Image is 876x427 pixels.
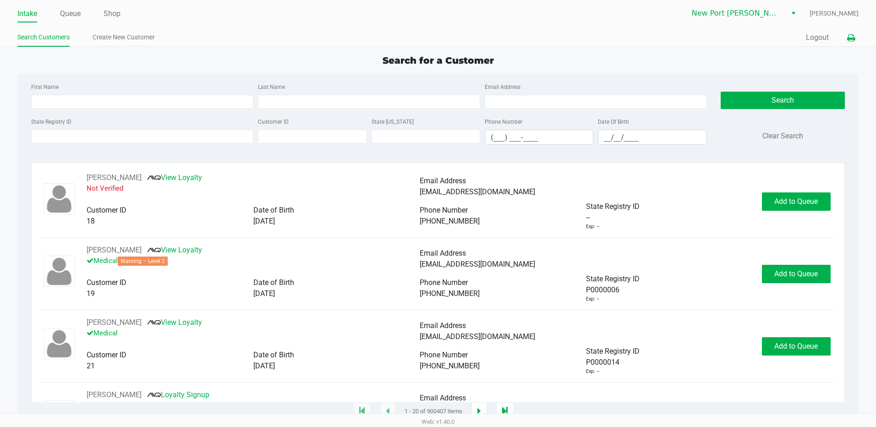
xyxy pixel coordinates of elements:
[380,402,395,421] app-submit-button: Previous
[31,83,59,91] label: First Name
[258,83,285,91] label: Last Name
[420,217,480,225] span: [PHONE_NUMBER]
[87,245,142,256] button: See customer info
[420,289,480,298] span: [PHONE_NUMBER]
[93,32,155,43] a: Create New Customer
[598,130,706,144] input: Format: MM/DD/YYYY
[87,217,95,225] span: 18
[253,278,294,287] span: Date of Birth
[762,192,831,211] button: Add to Queue
[598,130,706,145] kendo-maskedtextbox: Format: MM/DD/YYYY
[420,332,535,341] span: [EMAIL_ADDRESS][DOMAIN_NAME]
[586,296,599,303] div: Exp: --
[147,173,202,182] a: View Loyalty
[598,118,629,126] label: Date Of Birth
[420,350,468,359] span: Phone Number
[87,206,126,214] span: Customer ID
[405,407,462,416] span: 1 - 20 of 900407 items
[253,289,275,298] span: [DATE]
[420,321,466,330] span: Email Address
[87,317,142,328] button: See customer info
[353,402,371,421] app-submit-button: Move to first page
[485,130,593,145] kendo-maskedtextbox: Format: (999) 999-9999
[420,278,468,287] span: Phone Number
[87,350,126,359] span: Customer ID
[60,7,81,20] a: Queue
[496,402,514,421] app-submit-button: Move to last page
[420,260,535,268] span: [EMAIL_ADDRESS][DOMAIN_NAME]
[485,118,522,126] label: Phone Number
[586,285,619,296] span: P0000006
[422,418,454,425] span: Web: v1.40.0
[485,130,593,144] input: Format: (999) 999-9999
[253,206,294,214] span: Date of Birth
[420,249,466,257] span: Email Address
[485,83,520,91] label: Email Address
[692,8,781,19] span: New Port [PERSON_NAME]
[258,118,289,126] label: Customer ID
[87,278,126,287] span: Customer ID
[104,7,120,20] a: Shop
[147,318,202,327] a: View Loyalty
[586,223,599,231] div: Exp: --
[586,212,590,223] span: --
[383,55,494,66] span: Search for a Customer
[372,118,414,126] label: State [US_STATE]
[471,402,487,421] app-submit-button: Next
[87,328,420,339] p: Medical
[87,361,95,370] span: 21
[147,246,202,254] a: View Loyalty
[420,361,480,370] span: [PHONE_NUMBER]
[762,337,831,356] button: Add to Queue
[774,269,818,278] span: Add to Queue
[586,202,640,211] span: State Registry ID
[787,5,800,22] button: Select
[253,217,275,225] span: [DATE]
[586,368,599,376] div: Exp: --
[17,32,70,43] a: Search Customers
[420,176,466,185] span: Email Address
[87,183,420,194] p: Not Verified
[118,257,168,266] span: Warning – Level 2
[31,118,71,126] label: State Registry ID
[774,197,818,206] span: Add to Queue
[762,265,831,283] button: Add to Queue
[87,389,142,400] button: See customer info
[586,274,640,283] span: State Registry ID
[420,394,466,402] span: Email Address
[87,289,95,298] span: 19
[586,357,619,368] span: P0000014
[586,347,640,356] span: State Registry ID
[147,390,209,399] a: Loyalty Signup
[762,131,803,142] button: Clear Search
[87,400,420,411] p: Medical
[810,9,859,18] span: [PERSON_NAME]
[774,342,818,350] span: Add to Queue
[420,187,535,196] span: [EMAIL_ADDRESS][DOMAIN_NAME]
[721,92,845,109] button: Search
[253,361,275,370] span: [DATE]
[420,206,468,214] span: Phone Number
[253,350,294,359] span: Date of Birth
[87,172,142,183] button: See customer info
[87,256,420,266] p: Medical
[806,32,829,43] button: Logout
[17,7,37,20] a: Intake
